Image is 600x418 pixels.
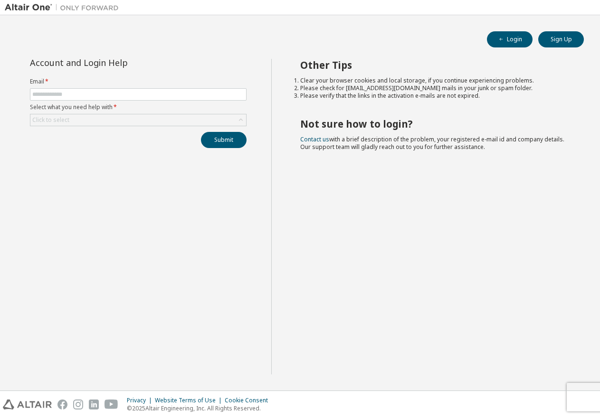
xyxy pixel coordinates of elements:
[225,397,274,404] div: Cookie Consent
[300,135,329,143] a: Contact us
[300,59,567,71] h2: Other Tips
[30,103,247,111] label: Select what you need help with
[105,399,118,409] img: youtube.svg
[127,397,155,404] div: Privacy
[538,31,584,47] button: Sign Up
[73,399,83,409] img: instagram.svg
[300,135,564,151] span: with a brief description of the problem, your registered e-mail id and company details. Our suppo...
[300,77,567,84] li: Clear your browser cookies and local storage, if you continue experiencing problems.
[32,116,69,124] div: Click to select
[300,92,567,100] li: Please verify that the links in the activation e-mails are not expired.
[155,397,225,404] div: Website Terms of Use
[30,114,246,126] div: Click to select
[3,399,52,409] img: altair_logo.svg
[127,404,274,412] p: © 2025 Altair Engineering, Inc. All Rights Reserved.
[5,3,124,12] img: Altair One
[57,399,67,409] img: facebook.svg
[89,399,99,409] img: linkedin.svg
[487,31,533,47] button: Login
[201,132,247,148] button: Submit
[300,84,567,92] li: Please check for [EMAIL_ADDRESS][DOMAIN_NAME] mails in your junk or spam folder.
[30,59,203,66] div: Account and Login Help
[30,78,247,85] label: Email
[300,118,567,130] h2: Not sure how to login?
